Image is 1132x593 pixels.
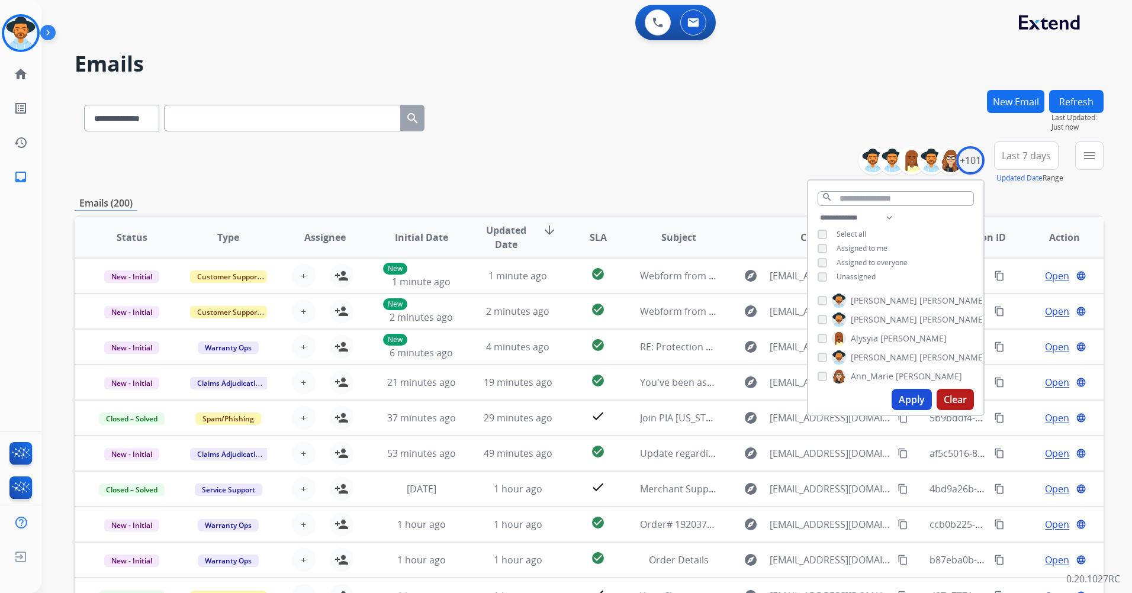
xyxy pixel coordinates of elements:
span: Ann_Marie [851,370,893,382]
mat-icon: person_add [335,411,349,425]
button: Refresh [1049,90,1104,113]
span: [PERSON_NAME] [851,295,917,307]
span: Range [996,173,1063,183]
span: New - Initial [104,519,159,531]
span: Select all [837,229,866,239]
mat-icon: explore [744,375,758,389]
mat-icon: check [591,409,605,423]
mat-icon: explore [744,304,758,318]
mat-icon: person_add [335,482,349,496]
span: 19 minutes ago [484,376,552,389]
span: [PERSON_NAME] [896,370,962,382]
span: [EMAIL_ADDRESS][DOMAIN_NAME] [770,411,891,425]
mat-icon: language [1076,448,1086,459]
span: + [301,375,306,389]
mat-icon: explore [744,340,758,354]
span: Open [1045,553,1069,567]
span: Open [1045,482,1069,496]
span: Initial Date [395,230,448,244]
span: 5b9bddf4-62e7-4557-965b-24eada9a33ef [930,411,1111,424]
span: Spam/Phishing [195,412,261,425]
mat-icon: language [1076,519,1086,530]
mat-icon: list_alt [14,101,28,115]
span: 1 hour ago [494,482,542,495]
span: 37 minutes ago [387,411,456,424]
span: Open [1045,304,1069,318]
span: + [301,446,306,460]
span: Webform from [EMAIL_ADDRESS][DOMAIN_NAME] on [DATE] [640,305,908,318]
mat-icon: person_add [335,340,349,354]
mat-icon: content_copy [994,519,1005,530]
span: + [301,411,306,425]
span: Webform from [EMAIL_ADDRESS][DOMAIN_NAME] on [DATE] [640,269,908,282]
span: Last Updated: [1051,113,1104,123]
span: [EMAIL_ADDRESS][DOMAIN_NAME] [770,304,891,318]
mat-icon: check_circle [591,338,605,352]
mat-icon: content_copy [994,412,1005,423]
mat-icon: arrow_downward [542,223,557,237]
p: Emails (200) [75,196,137,211]
span: 4bd9a26b-060f-48e7-821e-12c8e44ede86 [930,482,1111,495]
span: b87eba0b-a2b0-4413-b497-c7065b8bf500 [930,553,1113,566]
button: Updated Date [996,173,1043,183]
span: 53 minutes ago [387,447,456,460]
span: 21 minutes ago [387,376,456,389]
span: Order Details [649,553,709,566]
button: Apply [892,389,932,410]
mat-icon: content_copy [994,306,1005,317]
span: 1 minute ago [392,275,451,288]
span: You've been assigned a new service order: 1b8630e0-5d3e-4844-86b4-c02ae0c13886 [640,376,1014,389]
span: Warranty Ops [198,519,259,531]
span: Alysyia [851,333,878,344]
span: Open [1045,375,1069,389]
span: Open [1045,411,1069,425]
span: RE: Protection Plan Coverage for [PERSON_NAME] [640,340,861,353]
mat-icon: content_copy [898,484,908,494]
span: Open [1045,446,1069,460]
span: ccb0b225-4b8f-4ab5-b55a-f12dc7c75d62 [930,518,1109,531]
span: 1 minute ago [488,269,547,282]
span: Customer Support [190,306,267,318]
span: Open [1045,517,1069,531]
mat-icon: language [1076,377,1086,388]
mat-icon: content_copy [898,555,908,565]
span: + [301,553,306,567]
span: [PERSON_NAME] [919,352,986,363]
p: New [383,263,407,275]
span: [EMAIL_ADDRESS][DOMAIN_NAME] [770,269,891,283]
button: + [292,370,316,394]
mat-icon: content_copy [994,270,1005,281]
mat-icon: person_add [335,304,349,318]
span: New - Initial [104,448,159,460]
span: Closed – Solved [99,484,165,496]
p: New [383,334,407,346]
span: 2 minutes ago [486,305,549,318]
span: 2 minutes ago [390,311,453,324]
mat-icon: language [1076,484,1086,494]
span: Warranty Ops [198,555,259,567]
mat-icon: content_copy [994,377,1005,388]
mat-icon: check [591,480,605,494]
span: + [301,517,306,531]
span: Unassigned [837,272,876,282]
span: 1 hour ago [494,553,542,566]
span: af5c5016-8463-464c-b4b4-98f9f309ed0b [930,447,1106,460]
span: Just now [1051,123,1104,132]
mat-icon: content_copy [898,519,908,530]
span: Join PIA [US_STATE] & Get 2 Months Free - Offer Ends [DATE]! [640,411,909,424]
mat-icon: person_add [335,517,349,531]
span: Type [217,230,239,244]
span: 1 hour ago [494,518,542,531]
span: New - Initial [104,555,159,567]
span: Customer [800,230,847,244]
mat-icon: check_circle [591,373,605,388]
mat-icon: person_add [335,375,349,389]
img: avatar [4,17,37,50]
span: Updated Date [480,223,533,252]
span: [PERSON_NAME] [919,314,986,325]
span: 1 hour ago [397,553,446,566]
mat-icon: person_add [335,446,349,460]
mat-icon: check_circle [591,302,605,317]
button: New Email [987,90,1044,113]
span: Claims Adjudication [190,377,271,389]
